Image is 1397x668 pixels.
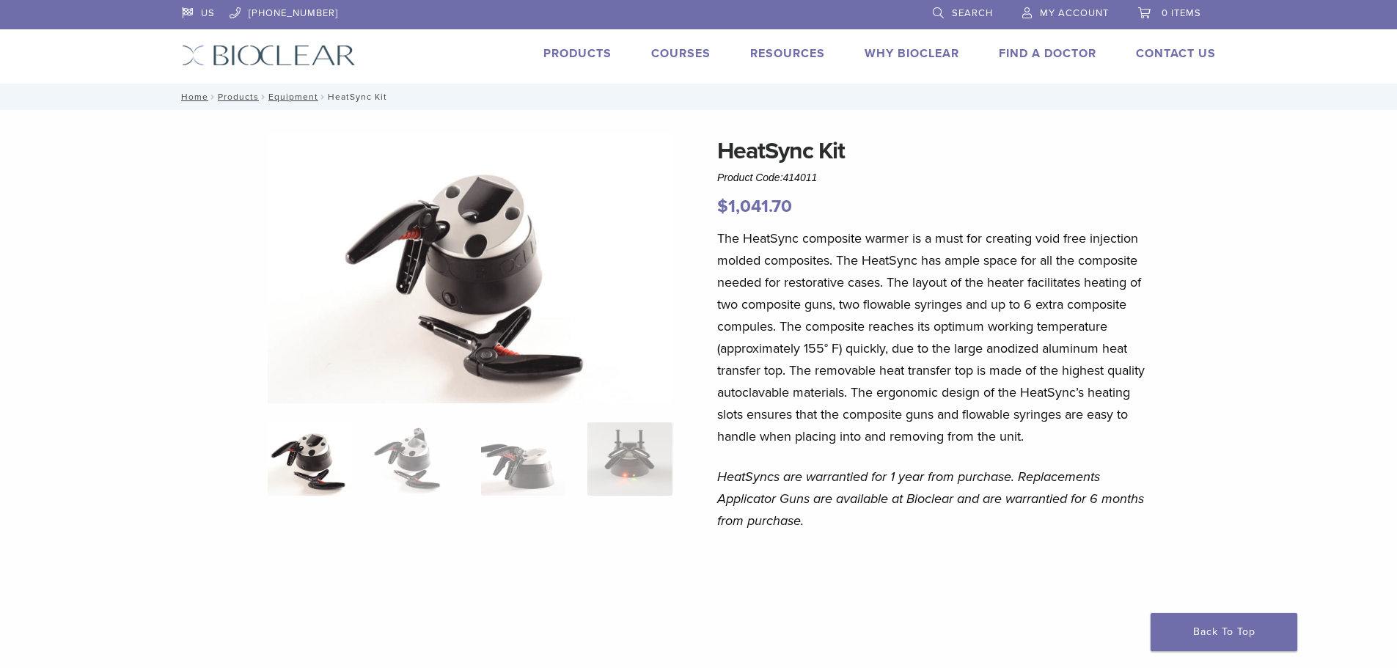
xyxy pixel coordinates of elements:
nav: HeatSync Kit [171,84,1227,110]
p: The HeatSync composite warmer is a must for creating void free injection molded composites. The H... [717,227,1148,447]
a: Find A Doctor [999,46,1096,61]
img: HeatSync Kit - Image 3 [481,422,565,496]
img: HeatSync Kit - Image 2 [374,422,458,496]
span: Product Code: [717,172,817,183]
a: Products [218,92,259,102]
a: Courses [651,46,711,61]
span: / [259,93,268,100]
a: Resources [750,46,825,61]
a: Why Bioclear [865,46,959,61]
img: HeatSync Kit - Image 4 [587,422,672,496]
a: Products [543,46,612,61]
h1: HeatSync Kit [717,133,1148,169]
span: / [208,93,218,100]
img: HeatSync-Kit-4-324x324.jpg [268,422,352,496]
a: Equipment [268,92,318,102]
span: 0 items [1162,7,1201,19]
img: HeatSync Kit-4 [268,133,672,404]
a: Back To Top [1151,613,1297,651]
bdi: 1,041.70 [717,196,792,217]
img: Bioclear [182,45,356,66]
a: Contact Us [1136,46,1216,61]
em: HeatSyncs are warrantied for 1 year from purchase. Replacements Applicator Guns are available at ... [717,469,1144,529]
span: $ [717,196,728,217]
span: 414011 [783,172,818,183]
a: Home [177,92,208,102]
span: / [318,93,328,100]
span: My Account [1040,7,1109,19]
span: Search [952,7,993,19]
